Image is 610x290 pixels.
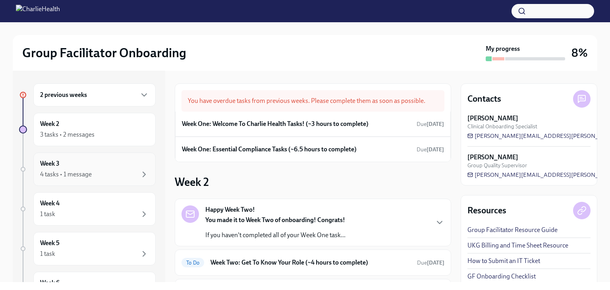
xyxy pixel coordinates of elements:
[40,159,60,168] h6: Week 3
[467,93,501,105] h4: Contacts
[40,278,60,287] h6: Week 6
[467,226,558,234] a: Group Facilitator Resource Guide
[19,113,156,146] a: Week 23 tasks • 2 messages
[427,121,444,128] strong: [DATE]
[467,153,518,162] strong: [PERSON_NAME]
[16,5,60,17] img: CharlieHealth
[417,146,444,153] span: September 9th, 2025 10:00
[19,232,156,265] a: Week 51 task
[205,205,255,214] strong: Happy Week Two!
[182,118,444,130] a: Week One: Welcome To Charlie Health Tasks! (~3 hours to complete)Due[DATE]
[467,241,568,250] a: UKG Billing and Time Sheet Resource
[40,210,55,218] div: 1 task
[427,259,444,266] strong: [DATE]
[571,46,588,60] h3: 8%
[40,120,59,128] h6: Week 2
[417,259,444,266] span: Due
[182,145,357,154] h6: Week One: Essential Compliance Tasks (~6.5 hours to complete)
[182,143,444,155] a: Week One: Essential Compliance Tasks (~6.5 hours to complete)Due[DATE]
[181,256,444,269] a: To DoWeek Two: Get To Know Your Role (~4 hours to complete)Due[DATE]
[467,272,536,281] a: GF Onboarding Checklist
[210,258,411,267] h6: Week Two: Get To Know Your Role (~4 hours to complete)
[467,257,540,265] a: How to Submit an IT Ticket
[181,90,444,112] div: You have overdue tasks from previous weeks. Please complete them as soon as possible.
[40,170,92,179] div: 4 tasks • 1 message
[40,239,60,247] h6: Week 5
[40,91,87,99] h6: 2 previous weeks
[182,120,369,128] h6: Week One: Welcome To Charlie Health Tasks! (~3 hours to complete)
[205,216,345,224] strong: You made it to Week Two of onboarding! Congrats!
[22,45,186,61] h2: Group Facilitator Onboarding
[181,260,204,266] span: To Do
[40,199,60,208] h6: Week 4
[467,114,518,123] strong: [PERSON_NAME]
[467,162,527,169] span: Group Quality Supervisor
[19,153,156,186] a: Week 34 tasks • 1 message
[427,146,444,153] strong: [DATE]
[467,123,537,130] span: Clinical Onboarding Specialist
[205,231,346,240] p: If you haven't completed all of your Week One task...
[486,44,520,53] strong: My progress
[417,259,444,267] span: September 16th, 2025 10:00
[417,146,444,153] span: Due
[467,205,506,217] h4: Resources
[417,121,444,128] span: Due
[40,249,55,258] div: 1 task
[33,83,156,106] div: 2 previous weeks
[19,192,156,226] a: Week 41 task
[40,130,95,139] div: 3 tasks • 2 messages
[175,175,209,189] h3: Week 2
[417,120,444,128] span: September 9th, 2025 10:00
